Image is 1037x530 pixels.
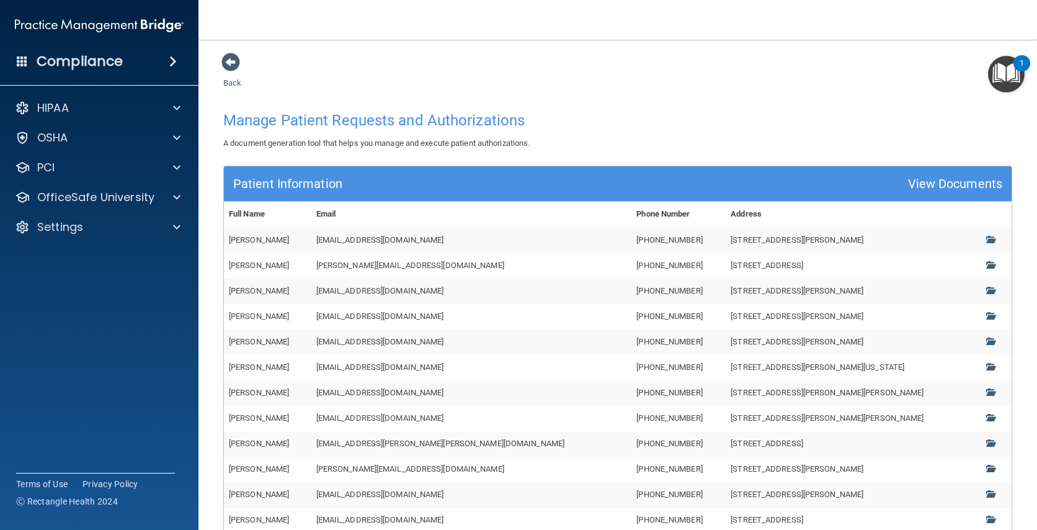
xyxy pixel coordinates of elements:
td: [STREET_ADDRESS][PERSON_NAME] [726,482,977,508]
td: [EMAIL_ADDRESS][DOMAIN_NAME] [311,380,632,406]
td: [STREET_ADDRESS] [726,253,977,279]
td: [PERSON_NAME] [224,304,311,330]
td: [STREET_ADDRESS][PERSON_NAME][US_STATE] [726,355,977,380]
a: Settings [15,220,180,235]
p: HIPAA [37,101,69,115]
a: PCI [15,160,180,175]
p: OfficeSafe University [37,190,154,205]
td: [PHONE_NUMBER] [631,253,726,279]
td: [STREET_ADDRESS] [726,431,977,457]
h4: Compliance [37,53,123,70]
td: [PERSON_NAME] [224,279,311,304]
td: [PHONE_NUMBER] [631,482,726,508]
td: [EMAIL_ADDRESS][DOMAIN_NAME] [311,406,632,431]
td: [STREET_ADDRESS][PERSON_NAME] [726,304,977,330]
span: A document generation tool that helps you manage and execute patient authorizations. [223,138,530,148]
td: [PHONE_NUMBER] [631,380,726,406]
a: HIPAA [15,101,180,115]
td: [PERSON_NAME] [224,253,311,279]
th: Address [726,202,977,227]
a: Terms of Use [16,478,68,490]
td: [PERSON_NAME] [224,330,311,355]
td: [PERSON_NAME][EMAIL_ADDRESS][DOMAIN_NAME] [311,457,632,482]
td: [STREET_ADDRESS][PERSON_NAME] [726,279,977,304]
td: [PHONE_NUMBER] [631,279,726,304]
div: View Documents [908,173,1002,195]
td: [EMAIL_ADDRESS][DOMAIN_NAME] [311,330,632,355]
a: OSHA [15,130,180,145]
td: [PERSON_NAME] [224,482,311,508]
p: OSHA [37,130,68,145]
td: [PHONE_NUMBER] [631,355,726,380]
td: [PHONE_NUMBER] [631,330,726,355]
td: [STREET_ADDRESS][PERSON_NAME][PERSON_NAME] [726,406,977,431]
td: [EMAIL_ADDRESS][DOMAIN_NAME] [311,355,632,380]
td: [PERSON_NAME] [224,380,311,406]
td: [STREET_ADDRESS][PERSON_NAME] [726,330,977,355]
th: Full Name [224,202,311,227]
iframe: Drift Widget Chat Controller [822,442,1022,492]
td: [STREET_ADDRESS][PERSON_NAME][PERSON_NAME] [726,380,977,406]
td: [PERSON_NAME] [224,431,311,457]
td: [EMAIL_ADDRESS][DOMAIN_NAME] [311,304,632,330]
img: PMB logo [15,13,184,38]
a: OfficeSafe University [15,190,180,205]
td: [PERSON_NAME] [224,227,311,253]
a: Privacy Policy [82,478,138,490]
p: Settings [37,220,83,235]
h4: Manage Patient Requests and Authorizations [223,112,1012,128]
td: [STREET_ADDRESS][PERSON_NAME] [726,227,977,253]
span: Ⓒ Rectangle Health 2024 [16,495,118,508]
td: [PERSON_NAME][EMAIL_ADDRESS][DOMAIN_NAME] [311,253,632,279]
td: [EMAIL_ADDRESS][DOMAIN_NAME] [311,227,632,253]
div: 1 [1020,63,1024,79]
p: PCI [37,160,55,175]
td: [PHONE_NUMBER] [631,431,726,457]
td: [PHONE_NUMBER] [631,304,726,330]
td: [STREET_ADDRESS][PERSON_NAME] [726,457,977,482]
td: [EMAIL_ADDRESS][DOMAIN_NAME] [311,279,632,304]
div: Patient Information [233,173,342,195]
td: [PHONE_NUMBER] [631,457,726,482]
td: [PHONE_NUMBER] [631,406,726,431]
td: [EMAIL_ADDRESS][PERSON_NAME][PERSON_NAME][DOMAIN_NAME] [311,431,632,457]
td: [EMAIL_ADDRESS][DOMAIN_NAME] [311,482,632,508]
td: [PHONE_NUMBER] [631,227,726,253]
a: Back [223,63,241,88]
td: [PERSON_NAME] [224,355,311,380]
button: Open Resource Center, 1 new notification [988,56,1025,92]
td: [PERSON_NAME] [224,457,311,482]
th: Phone Number [631,202,726,227]
td: [PERSON_NAME] [224,406,311,431]
th: Email [311,202,632,227]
